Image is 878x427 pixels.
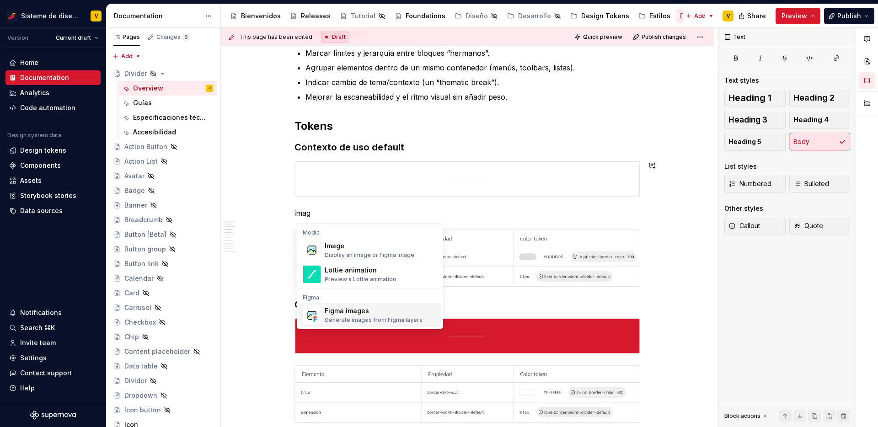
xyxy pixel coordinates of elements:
button: Heading 4 [789,111,851,129]
div: Tutorial [351,11,375,21]
div: Calendar [124,274,154,283]
a: Componentes [676,9,739,23]
span: Heading 1 [728,93,771,102]
div: Code automation [20,103,75,112]
div: Accesibilidad [133,128,176,137]
a: Checkbox [110,315,217,330]
button: Publish changes [630,31,690,43]
span: 9 [182,33,190,41]
div: Badge [124,186,145,195]
span: Publish [837,11,861,21]
div: Icon button [124,406,161,415]
button: Heading 5 [724,133,786,151]
a: Bienvenidos [226,9,284,23]
div: Media [299,229,441,236]
a: Especificaciones técnicas [118,110,217,125]
a: Carrusel [110,300,217,315]
div: Carrusel [124,303,151,312]
span: Add [121,53,133,60]
a: Calendar [110,271,217,286]
div: Home [20,58,38,67]
button: Quote [789,217,851,235]
a: Chip [110,330,217,344]
a: Components [5,158,101,173]
div: Dropdown [124,391,157,400]
button: Notifications [5,305,101,320]
img: ac87e630-c624-4eda-924d-d0407ec52571.png [295,365,640,422]
p: imag [294,208,640,219]
span: Publish changes [642,33,686,41]
button: Bulleted [789,175,851,193]
p: Mejorar la escaneabilidad y el ritmo visual sin añadir peso. [305,91,640,102]
div: Components [20,161,61,170]
a: Action Button [110,139,217,154]
a: Assets [5,173,101,188]
div: Foundations [406,11,445,21]
span: Preview [782,11,807,21]
div: List styles [724,162,757,171]
button: Heading 1 [724,89,786,107]
a: Dropdown [110,388,217,403]
span: Heading 4 [793,115,829,124]
div: Pages [113,33,140,41]
img: 55604660-494d-44a9-beb2-692398e9940a.png [6,11,17,21]
div: Content placeholder [124,347,190,356]
div: Storybook stories [20,191,76,200]
span: Share [747,11,766,21]
div: Assets [20,176,42,185]
a: Button group [110,242,217,256]
a: Button link [110,256,217,271]
button: Heading 2 [789,89,851,107]
span: Heading 3 [728,115,767,124]
span: Add [694,12,706,20]
a: Action List [110,154,217,169]
span: Heading 5 [728,137,761,146]
img: dfa3f4fe-fb10-4ce9-af41-e841c380ab71.png [295,161,640,196]
span: Heading 2 [793,93,835,102]
a: Divider [110,66,217,81]
span: Numbered [728,179,771,188]
a: Banner [110,198,217,213]
span: Callout [728,221,760,230]
a: Design Tokens [567,9,633,23]
div: Suggestions [297,224,443,329]
div: Overview [133,84,163,93]
a: OverviewV [118,81,217,96]
a: Releases [286,9,334,23]
div: Help [20,384,35,393]
button: Callout [724,217,786,235]
button: Heading 3 [724,111,786,129]
div: Action Button [124,142,167,151]
a: Settings [5,351,101,365]
div: Block actions [724,410,769,422]
button: Publish [824,8,874,24]
a: Diseño [451,9,502,23]
button: Preview [776,8,820,24]
a: Invite team [5,336,101,350]
a: Desarrollo [503,9,565,23]
div: Chip [124,332,139,342]
div: Figma [299,294,441,301]
div: Especificaciones técnicas [133,113,209,122]
div: Documentation [114,11,200,21]
a: Home [5,55,101,70]
a: Tutorial [336,9,389,23]
button: Search ⌘K [5,320,101,335]
a: Avatar [110,169,217,183]
div: Version [7,34,28,42]
p: Indicar cambio de tema/contexto (un “thematic break”). [305,77,640,88]
div: Changes [156,33,190,41]
a: Card [110,286,217,300]
div: Lottie animation [325,266,396,275]
button: Share [734,8,772,24]
div: Contact support [20,368,72,378]
span: This page has been edited. [239,33,314,41]
div: Preview a Lottie animation [325,276,396,283]
a: Accesibilidad [118,125,217,139]
div: Settings [20,353,47,363]
div: Data sources [20,206,63,215]
div: Card [124,288,139,298]
div: Divider [124,69,147,78]
p: Agrupar elementos dentro de un mismo contenedor (menús, toolbars, listas). [305,62,640,73]
a: Breadcrumb [110,213,217,227]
